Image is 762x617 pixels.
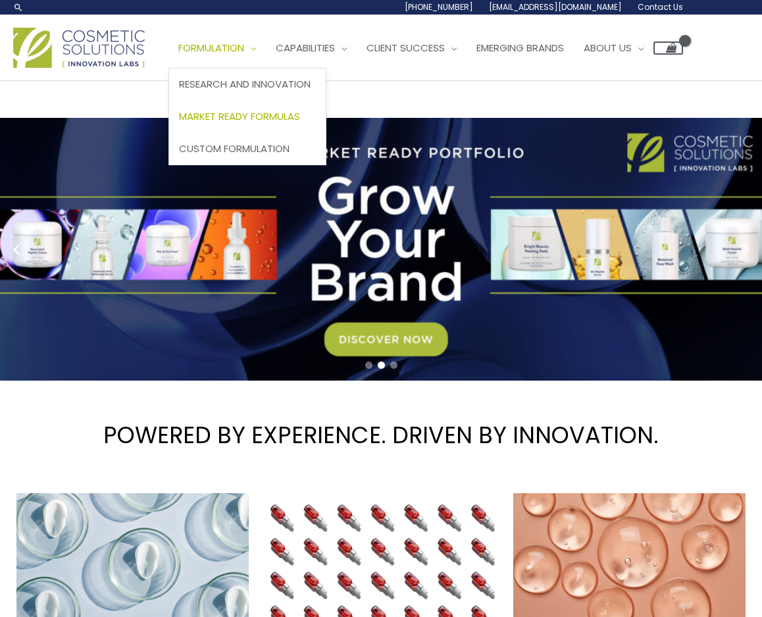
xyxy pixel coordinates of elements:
[405,1,473,13] span: [PHONE_NUMBER]
[276,41,335,55] span: Capabilities
[13,28,145,68] img: Cosmetic Solutions Logo
[357,28,467,68] a: Client Success
[169,101,326,133] a: Market Ready Formulas
[169,68,326,101] a: Research and Innovation
[378,362,385,369] span: Go to slide 2
[574,28,653,68] a: About Us
[179,77,311,91] span: Research and Innovation
[169,132,326,165] a: Custom Formulation
[365,362,372,369] span: Go to slide 1
[736,240,755,259] button: Next slide
[13,2,24,13] a: Search icon link
[179,109,300,123] span: Market Ready Formulas
[489,1,622,13] span: [EMAIL_ADDRESS][DOMAIN_NAME]
[638,1,683,13] span: Contact Us
[467,28,574,68] a: Emerging Brands
[178,41,244,55] span: Formulation
[367,41,445,55] span: Client Success
[168,28,266,68] a: Formulation
[179,142,290,155] span: Custom Formulation
[7,240,26,259] button: Previous slide
[584,41,632,55] span: About Us
[390,362,397,369] span: Go to slide 3
[266,28,357,68] a: Capabilities
[653,41,683,55] a: View Shopping Cart, empty
[159,28,683,68] nav: Site Navigation
[476,41,564,55] span: Emerging Brands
